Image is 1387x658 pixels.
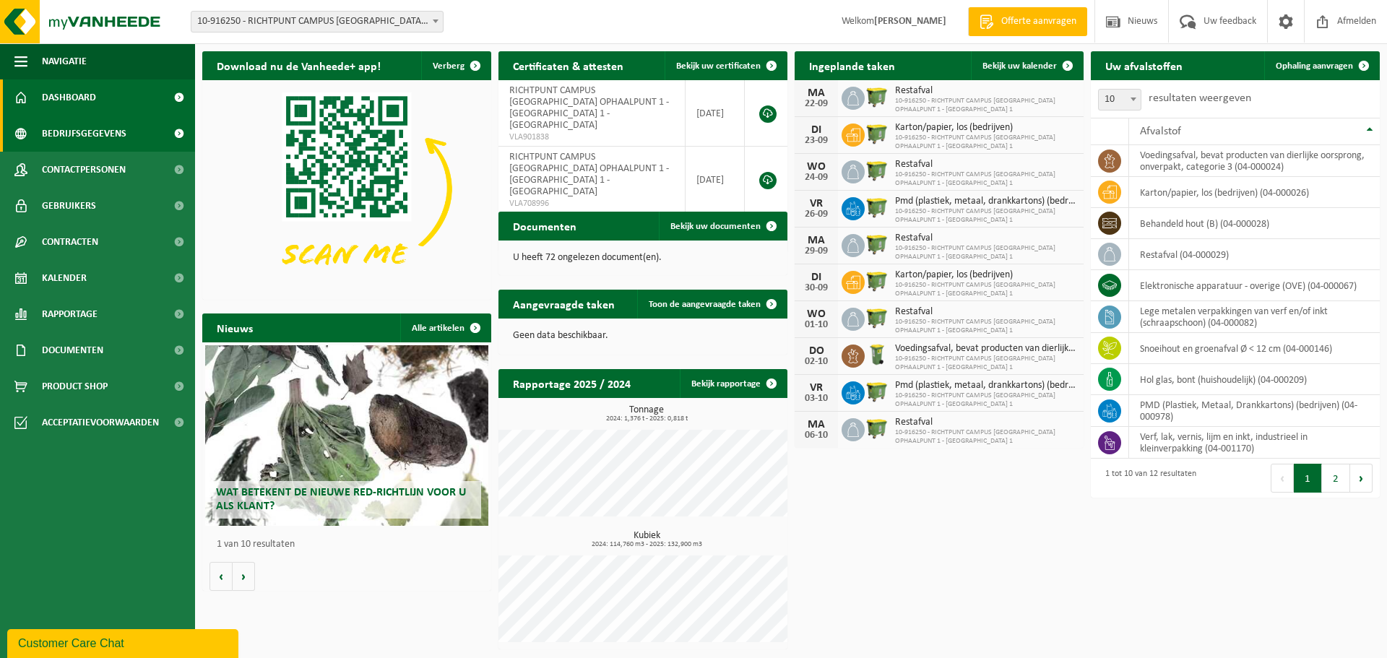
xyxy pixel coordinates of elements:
[895,134,1076,151] span: 10-916250 - RICHTPUNT CAMPUS [GEOGRAPHIC_DATA] OPHAALPUNT 1 - [GEOGRAPHIC_DATA] 1
[802,357,831,367] div: 02-10
[42,368,108,404] span: Product Shop
[42,260,87,296] span: Kalender
[506,405,787,423] h3: Tonnage
[513,331,773,341] p: Geen data beschikbaar.
[421,51,490,80] button: Verberg
[498,369,645,397] h2: Rapportage 2025 / 2024
[509,85,669,131] span: RICHTPUNT CAMPUS [GEOGRAPHIC_DATA] OPHAALPUNT 1 - [GEOGRAPHIC_DATA] 1 - [GEOGRAPHIC_DATA]
[42,152,126,188] span: Contactpersonen
[895,355,1076,372] span: 10-916250 - RICHTPUNT CAMPUS [GEOGRAPHIC_DATA] OPHAALPUNT 1 - [GEOGRAPHIC_DATA] 1
[895,85,1076,97] span: Restafval
[802,272,831,283] div: DI
[865,379,889,404] img: WB-1100-HPE-GN-51
[895,269,1076,281] span: Karton/papier, los (bedrijven)
[865,158,889,183] img: WB-1100-HPE-GN-51
[217,540,484,550] p: 1 van 10 resultaten
[649,300,761,309] span: Toon de aangevraagde taken
[7,626,241,658] iframe: chat widget
[637,290,786,319] a: Toon de aangevraagde taken
[895,207,1076,225] span: 10-916250 - RICHTPUNT CAMPUS [GEOGRAPHIC_DATA] OPHAALPUNT 1 - [GEOGRAPHIC_DATA] 1
[802,246,831,256] div: 29-09
[802,161,831,173] div: WO
[1276,61,1353,71] span: Ophaling aanvragen
[202,80,491,297] img: Download de VHEPlus App
[686,80,745,147] td: [DATE]
[680,369,786,398] a: Bekijk rapportage
[509,198,674,209] span: VLA708996
[498,290,629,318] h2: Aangevraagde taken
[1350,464,1373,493] button: Next
[998,14,1080,29] span: Offerte aanvragen
[498,212,591,240] h2: Documenten
[895,391,1076,409] span: 10-916250 - RICHTPUNT CAMPUS [GEOGRAPHIC_DATA] OPHAALPUNT 1 - [GEOGRAPHIC_DATA] 1
[400,313,490,342] a: Alle artikelen
[665,51,786,80] a: Bekijk uw certificaten
[1129,208,1380,239] td: behandeld hout (B) (04-000028)
[513,253,773,263] p: U heeft 72 ongelezen document(en).
[1129,333,1380,364] td: snoeihout en groenafval Ø < 12 cm (04-000146)
[802,124,831,136] div: DI
[191,12,443,32] span: 10-916250 - RICHTPUNT CAMPUS GENT OPHAALPUNT 1 - ABDIS 1 - GENT
[1098,89,1141,111] span: 10
[802,99,831,109] div: 22-09
[895,170,1076,188] span: 10-916250 - RICHTPUNT CAMPUS [GEOGRAPHIC_DATA] OPHAALPUNT 1 - [GEOGRAPHIC_DATA] 1
[1129,239,1380,270] td: restafval (04-000029)
[895,306,1076,318] span: Restafval
[202,51,395,79] h2: Download nu de Vanheede+ app!
[865,416,889,441] img: WB-1100-HPE-GN-51
[895,196,1076,207] span: Pmd (plastiek, metaal, drankkartons) (bedrijven)
[802,235,831,246] div: MA
[802,382,831,394] div: VR
[795,51,909,79] h2: Ingeplande taken
[802,345,831,357] div: DO
[895,244,1076,261] span: 10-916250 - RICHTPUNT CAMPUS [GEOGRAPHIC_DATA] OPHAALPUNT 1 - [GEOGRAPHIC_DATA] 1
[874,16,946,27] strong: [PERSON_NAME]
[895,318,1076,335] span: 10-916250 - RICHTPUNT CAMPUS [GEOGRAPHIC_DATA] OPHAALPUNT 1 - [GEOGRAPHIC_DATA] 1
[895,97,1076,114] span: 10-916250 - RICHTPUNT CAMPUS [GEOGRAPHIC_DATA] OPHAALPUNT 1 - [GEOGRAPHIC_DATA] 1
[971,51,1082,80] a: Bekijk uw kalender
[42,188,96,224] span: Gebruikers
[216,487,466,512] span: Wat betekent de nieuwe RED-richtlijn voor u als klant?
[1098,462,1196,494] div: 1 tot 10 van 12 resultaten
[802,394,831,404] div: 03-10
[1140,126,1181,137] span: Afvalstof
[982,61,1057,71] span: Bekijk uw kalender
[802,136,831,146] div: 23-09
[802,320,831,330] div: 01-10
[659,212,786,241] a: Bekijk uw documenten
[1129,427,1380,459] td: verf, lak, vernis, lijm en inkt, industrieel in kleinverpakking (04-001170)
[1129,270,1380,301] td: elektronische apparatuur - overige (OVE) (04-000067)
[1129,395,1380,427] td: PMD (Plastiek, Metaal, Drankkartons) (bedrijven) (04-000978)
[802,283,831,293] div: 30-09
[686,147,745,213] td: [DATE]
[802,308,831,320] div: WO
[670,222,761,231] span: Bekijk uw documenten
[42,116,126,152] span: Bedrijfsgegevens
[895,233,1076,244] span: Restafval
[802,87,831,99] div: MA
[42,43,87,79] span: Navigatie
[865,232,889,256] img: WB-1100-HPE-GN-51
[1271,464,1294,493] button: Previous
[42,404,159,441] span: Acceptatievoorwaarden
[1129,177,1380,208] td: karton/papier, los (bedrijven) (04-000026)
[802,430,831,441] div: 06-10
[865,85,889,109] img: WB-1100-HPE-GN-51
[509,131,674,143] span: VLA901838
[42,296,98,332] span: Rapportage
[433,61,465,71] span: Verberg
[202,313,267,342] h2: Nieuws
[895,343,1076,355] span: Voedingsafval, bevat producten van dierlijke oorsprong, onverpakt, categorie 3
[1099,90,1141,110] span: 10
[895,281,1076,298] span: 10-916250 - RICHTPUNT CAMPUS [GEOGRAPHIC_DATA] OPHAALPUNT 1 - [GEOGRAPHIC_DATA] 1
[209,562,233,591] button: Vorige
[506,541,787,548] span: 2024: 114,760 m3 - 2025: 132,900 m3
[1294,464,1322,493] button: 1
[802,209,831,220] div: 26-09
[865,269,889,293] img: WB-1100-HPE-GN-51
[895,417,1076,428] span: Restafval
[506,531,787,548] h3: Kubiek
[895,159,1076,170] span: Restafval
[802,173,831,183] div: 24-09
